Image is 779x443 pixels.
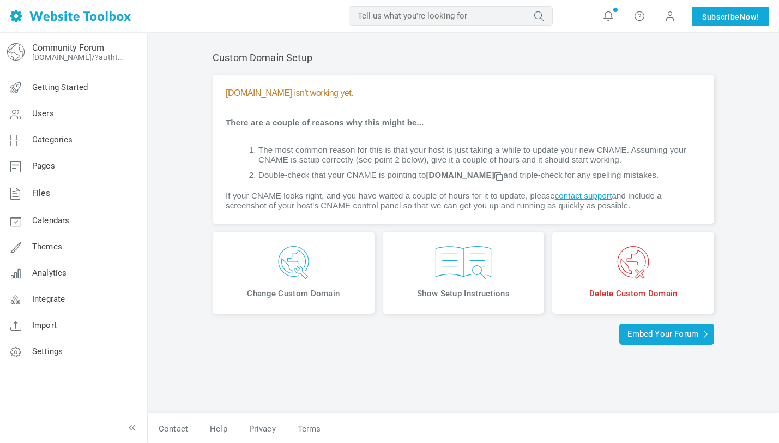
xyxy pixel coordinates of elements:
[226,191,701,211] p: If your CNAME looks right, and you have waited a couple of hours for it to update, please and inc...
[32,294,65,304] span: Integrate
[199,420,238,439] a: Help
[426,170,503,179] strong: [DOMAIN_NAME]
[391,288,536,299] span: Show Setup Instructions
[32,215,69,225] span: Calendars
[32,82,88,92] span: Getting Started
[226,88,701,98] h4: [DOMAIN_NAME] isn't working yet.
[383,232,545,314] a: Show Setup Instructions
[238,420,287,439] a: Privacy
[391,246,536,279] img: icon-show-setup.svg
[32,346,63,356] span: Settings
[32,161,55,171] span: Pages
[32,188,50,198] span: Files
[226,117,701,134] h6: There are a couple of reasons why this might be...
[740,11,759,23] span: Now!
[32,53,127,62] a: [DOMAIN_NAME]/?authtoken=c24c6d84323e91bb00bcf63614a299c4&rememberMe=1
[32,320,57,330] span: Import
[555,191,612,200] a: contact support
[32,268,67,278] span: Analytics
[148,420,199,439] a: Contact
[221,246,366,279] img: icon-change-domain.svg
[627,329,706,339] span: Embed Your Forum
[258,145,701,165] li: The most common reason for this is that your host is just taking a while to update your new CNAME...
[32,135,73,145] span: Categories
[349,6,553,26] input: Tell us what you're looking for
[692,7,769,26] a: SubscribeNow!
[7,43,25,61] img: globe-icon.png
[221,288,366,299] span: Change Custom Domain
[32,242,62,252] span: Themes
[32,43,104,53] a: Community Forum
[287,420,321,439] a: Terms
[560,288,706,299] span: Delete Custom Domain
[32,109,54,118] span: Users
[213,232,375,314] a: Change Custom Domain
[213,52,714,64] h2: Custom Domain Setup
[560,246,706,279] img: icon-delete-domain.svg
[258,170,701,180] li: Double-check that your CNAME is pointing to and triple-check for any spelling mistakes.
